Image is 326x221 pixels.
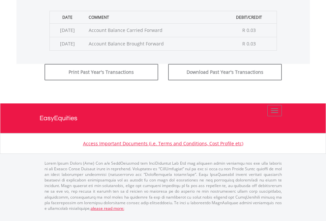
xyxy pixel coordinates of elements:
span: R 0.03 [242,27,256,33]
a: Access Important Documents (i.e. Terms and Conditions, Cost Profile etc) [83,140,243,147]
td: Account Balance Brought Forward [85,37,222,50]
button: Download Past Year's Transactions [168,64,282,80]
p: Lorem Ipsum Dolors (Ame) Con a/e SeddOeiusmod tem InciDiduntut Lab Etd mag aliquaen admin veniamq... [44,160,282,211]
a: please read more: [91,206,124,211]
a: EasyEquities [40,103,287,133]
th: Date [49,11,85,23]
button: Print Past Year's Transactions [44,64,158,80]
td: Account Balance Carried Forward [85,23,222,37]
td: [DATE] [49,37,85,50]
th: Comment [85,11,222,23]
span: R 0.03 [242,41,256,47]
th: Debit/Credit [222,11,277,23]
td: [DATE] [49,23,85,37]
